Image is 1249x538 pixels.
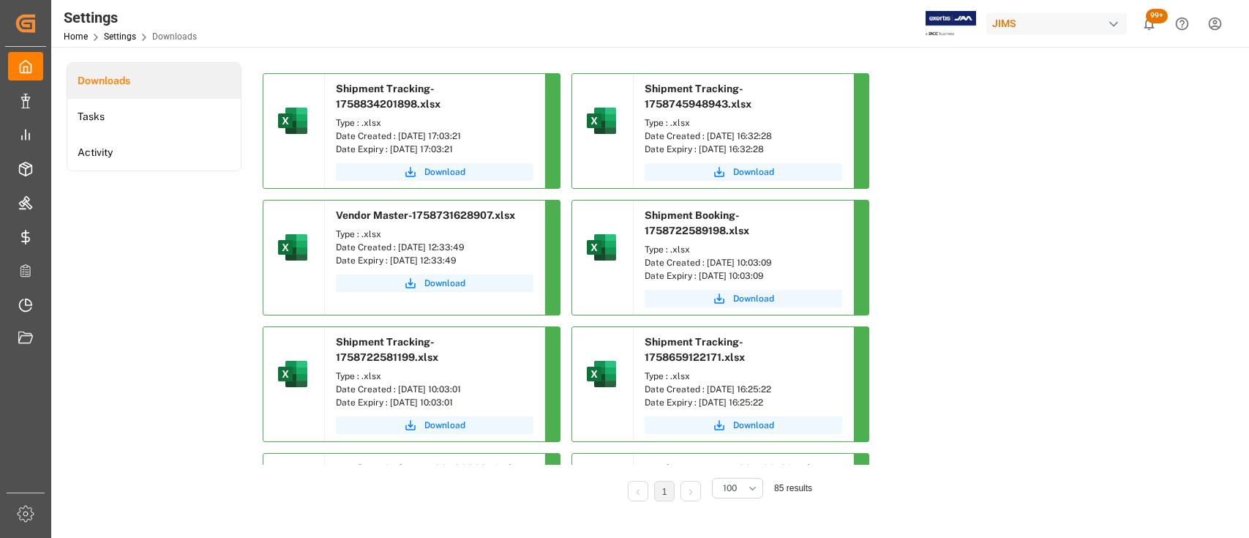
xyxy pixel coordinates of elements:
button: Download [336,416,533,434]
div: Type : .xlsx [336,228,533,241]
div: Date Expiry : [DATE] 17:03:21 [336,143,533,156]
span: Download [424,165,465,179]
div: Settings [64,7,197,29]
span: Download [424,419,465,432]
span: 85 results [774,483,812,493]
div: Date Created : [DATE] 10:03:01 [336,383,533,396]
span: Shipment Tracking-1758834201898.xlsx [336,83,440,110]
li: Next Page [680,481,701,501]
div: JIMS [986,13,1127,34]
span: 99+ [1146,9,1168,23]
img: microsoft-excel-2019--v1.png [584,230,619,265]
div: Date Created : [DATE] 10:03:09 [645,256,842,269]
span: Download [733,419,774,432]
span: Vendor Master-1758641001897.xlsx [645,463,822,474]
span: Shipment Booking-1758722589198.xlsx [645,209,749,236]
img: Exertis%20JAM%20-%20Email%20Logo.jpg_1722504956.jpg [926,11,976,37]
div: Type : .xlsx [645,370,842,383]
img: microsoft-excel-2019--v1.png [275,103,310,138]
button: JIMS [986,10,1133,37]
span: 100 [723,482,737,495]
span: Shipment Tracking-1758659122171.xlsx [645,336,745,363]
li: Previous Page [628,481,648,501]
a: Tasks [67,99,241,135]
a: Activity [67,135,241,171]
img: microsoft-excel-2019--v1.png [275,356,310,392]
div: Date Created : [DATE] 16:25:22 [645,383,842,396]
li: 1 [654,481,675,501]
div: Type : .xlsx [645,116,842,130]
img: microsoft-excel-2019--v1.png [584,103,619,138]
div: Type : .xlsx [645,243,842,256]
button: Download [336,274,533,292]
div: Date Created : [DATE] 16:32:28 [645,130,842,143]
div: Type : .xlsx [336,116,533,130]
a: Settings [104,31,136,42]
span: Shipment Tracking-1758745948943.xlsx [645,83,751,110]
span: Download [424,277,465,290]
img: microsoft-excel-2019--v1.png [275,230,310,265]
a: Home [64,31,88,42]
div: Date Expiry : [DATE] 16:32:28 [645,143,842,156]
a: Downloads [67,63,241,99]
span: Download [733,165,774,179]
span: Download [733,292,774,305]
button: Download [645,163,842,181]
span: Vendor Master-1758731628907.xlsx [336,209,515,221]
div: Date Created : [DATE] 17:03:21 [336,130,533,143]
button: Download [336,163,533,181]
button: show 101 new notifications [1133,7,1166,40]
span: Shipment Tracking-1758722581199.xlsx [336,336,438,363]
a: 1 [662,487,667,497]
button: Download [645,416,842,434]
button: Help Center [1166,7,1199,40]
div: Date Created : [DATE] 12:33:49 [336,241,533,254]
span: Purchase Order-1758653086359.xlsx [336,463,523,474]
div: Date Expiry : [DATE] 10:03:01 [336,396,533,409]
div: Type : .xlsx [336,370,533,383]
div: Date Expiry : [DATE] 16:25:22 [645,396,842,409]
div: Date Expiry : [DATE] 12:33:49 [336,254,533,267]
button: Download [645,290,842,307]
img: microsoft-excel-2019--v1.png [584,356,619,392]
button: open menu [712,478,763,498]
div: Date Expiry : [DATE] 10:03:09 [645,269,842,283]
